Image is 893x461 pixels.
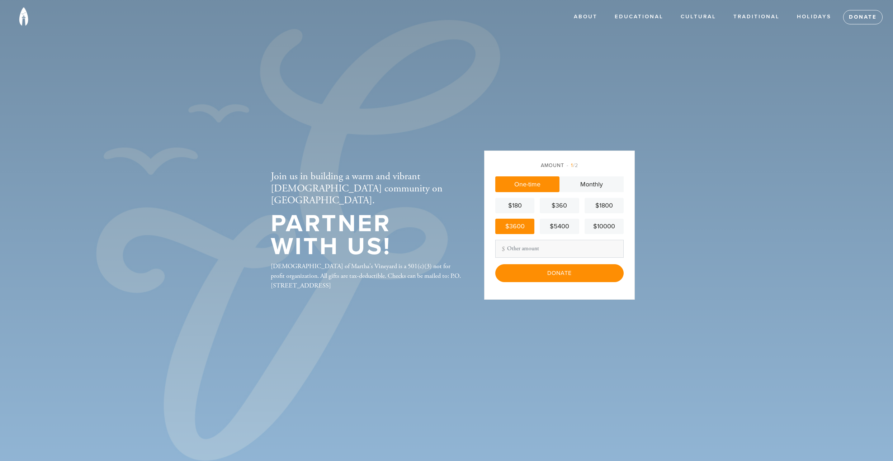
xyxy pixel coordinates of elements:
[728,10,785,24] a: Traditional
[498,201,531,210] div: $180
[587,201,621,210] div: $1800
[568,10,603,24] a: ABOUT
[587,222,621,231] div: $10000
[585,219,624,234] a: $10000
[495,264,624,282] input: Donate
[495,198,534,213] a: $180
[495,162,624,169] div: Amount
[495,219,534,234] a: $3600
[540,219,579,234] a: $5400
[543,222,576,231] div: $5400
[567,162,578,168] span: /2
[792,10,837,24] a: Holidays
[495,240,624,258] input: Other amount
[559,176,624,192] a: Monthly
[495,176,559,192] a: One-time
[585,198,624,213] a: $1800
[271,212,461,258] h1: Partner with us!
[498,222,531,231] div: $3600
[11,4,37,29] img: Chabad-on-the-Vineyard---Flame-ICON.png
[271,171,461,207] h2: Join us in building a warm and vibrant [DEMOGRAPHIC_DATA] community on [GEOGRAPHIC_DATA].
[543,201,576,210] div: $360
[540,198,579,213] a: $360
[609,10,669,24] a: Educational
[571,162,573,168] span: 1
[271,261,461,290] div: [DEMOGRAPHIC_DATA] of Martha's Vineyard is a 501(c)(3) not for profit organization. All gifts are...
[843,10,883,24] a: Donate
[675,10,722,24] a: Cultural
